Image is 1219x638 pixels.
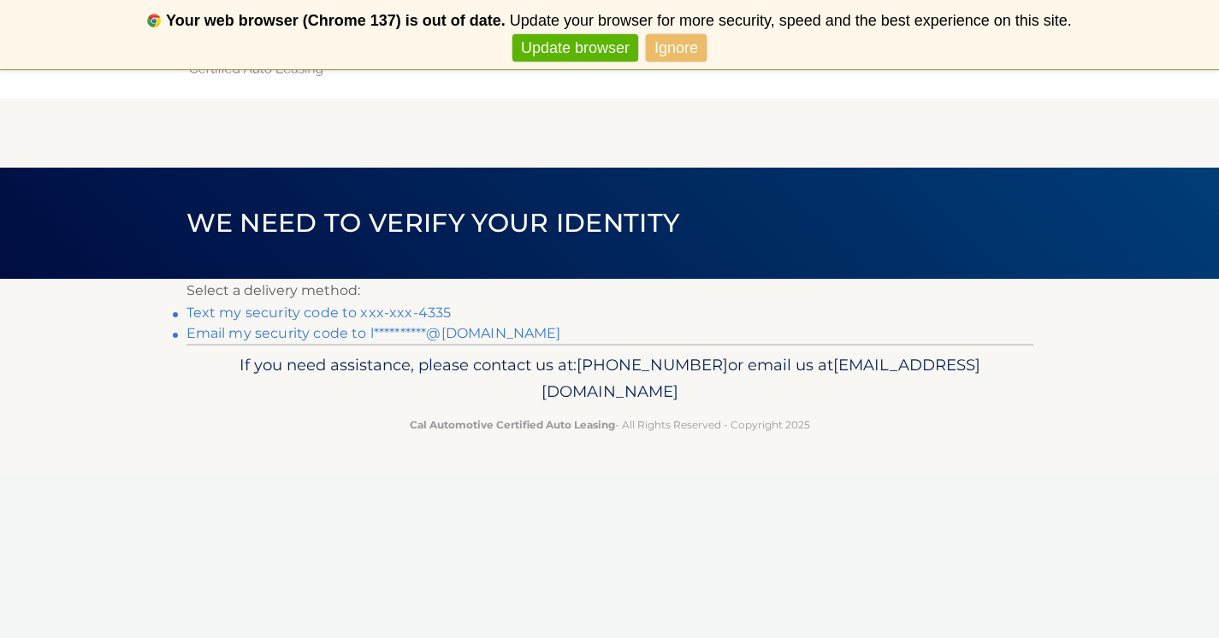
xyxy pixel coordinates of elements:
[198,351,1022,406] p: If you need assistance, please contact us at: or email us at
[166,12,506,29] b: Your web browser (Chrome 137) is out of date.
[410,418,615,431] strong: Cal Automotive Certified Auto Leasing
[512,34,638,62] a: Update browser
[186,279,1033,303] p: Select a delivery method:
[510,12,1072,29] span: Update your browser for more security, speed and the best experience on this site.
[198,416,1022,434] p: - All Rights Reserved - Copyright 2025
[577,355,728,375] span: [PHONE_NUMBER]
[186,207,680,239] span: We need to verify your identity
[186,325,561,341] a: Email my security code to l**********@[DOMAIN_NAME]
[646,34,707,62] a: Ignore
[186,304,452,321] a: Text my security code to xxx-xxx-4335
